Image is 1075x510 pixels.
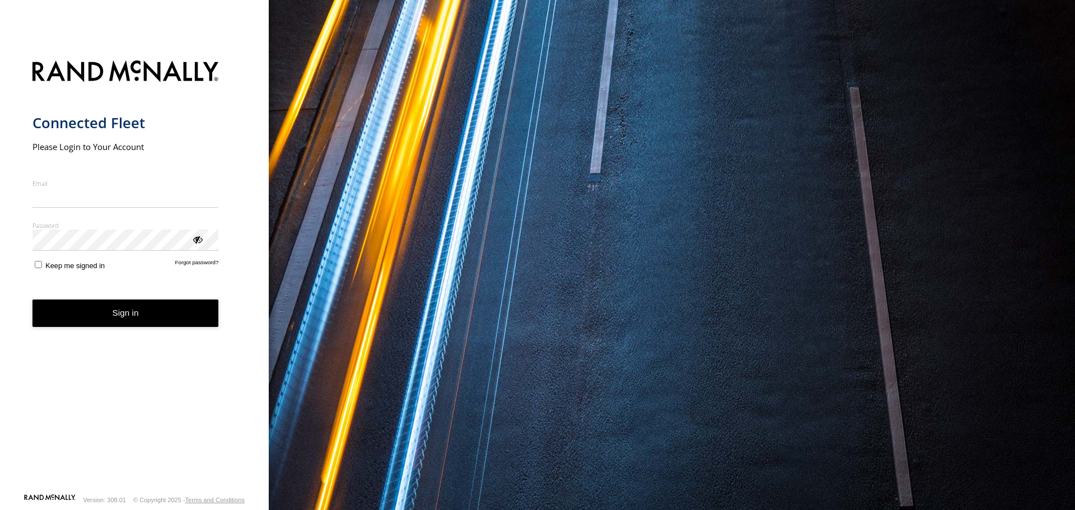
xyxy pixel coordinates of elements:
div: © Copyright 2025 - [133,497,245,503]
h2: Please Login to Your Account [32,141,219,152]
h1: Connected Fleet [32,114,219,132]
div: ViewPassword [191,233,203,245]
a: Terms and Conditions [185,497,245,503]
button: Sign in [32,300,219,327]
a: Visit our Website [24,494,76,506]
label: Password [32,221,219,230]
img: Rand McNally [32,58,219,87]
form: main [32,54,237,493]
span: Keep me signed in [45,261,105,270]
label: Email [32,179,219,188]
a: Forgot password? [175,259,219,270]
div: Version: 308.01 [83,497,126,503]
input: Keep me signed in [35,261,42,268]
